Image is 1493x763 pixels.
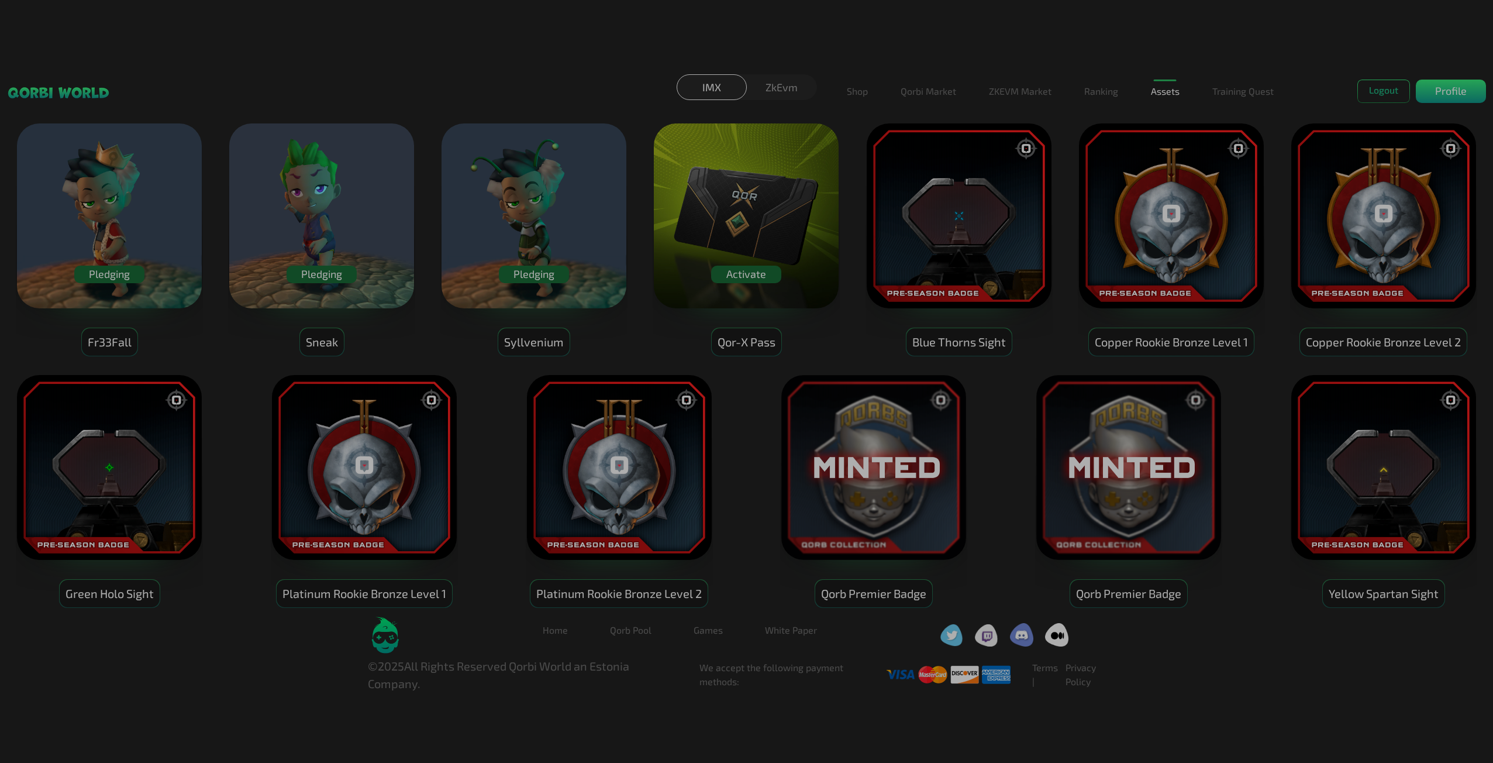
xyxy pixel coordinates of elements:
[498,328,570,356] div: Syllvenium
[1078,122,1265,310] img: Copper Rookie Bronze Level 1
[1066,662,1096,687] a: Privacy Policy
[1045,623,1068,647] img: social icon
[1290,374,1477,561] img: Yellow Spartan Sight
[906,328,1012,356] div: Blue Thorns Sight
[368,657,681,692] p: © 2025 All Rights Reserved Qorbi World an Estonia Company.
[287,266,357,283] div: Pledging
[677,74,747,99] div: IMX
[533,618,577,642] a: Home
[780,374,967,561] img: Qorb Premier Badge
[74,266,144,283] div: Pledging
[756,618,826,642] a: White Paper
[368,617,403,654] img: logo
[684,618,732,642] a: Games
[711,266,781,283] div: Activate
[1070,580,1187,607] div: Qorb Premier Badge
[601,618,661,642] a: Qorb Pool
[530,580,708,607] div: Platinum Rookie Bronze Level 2
[1032,662,1058,687] a: Terms |
[982,662,1011,687] img: visa
[1300,328,1467,356] div: Copper Rookie Bronze Level 2
[82,328,137,356] div: Fr33Fall
[60,580,160,607] div: Green Holo Sight
[1089,328,1254,356] div: Copper Rookie Bronze Level 1
[1035,374,1222,561] img: Qorb Premier Badge
[228,122,415,310] img: Sneak
[866,122,1053,310] img: Blue Thorns Sight
[1010,623,1033,647] img: social icon
[815,580,932,607] div: Qorb Premier Badge
[712,328,781,356] div: Qor-X Pass
[499,266,569,283] div: Pledging
[300,328,344,356] div: Sneak
[950,662,979,687] img: visa
[16,374,203,561] img: Green Holo Sight
[699,661,887,689] li: We accept the following payment methods:
[1290,122,1477,310] img: Copper Rookie Bronze Level 2
[16,122,203,310] img: Fr33Fall
[526,374,713,561] img: Platinum Rookie Bronze Level 2
[940,624,963,647] img: social icon
[271,374,458,561] img: Platinum Rookie Bronze Level 1
[975,624,998,647] img: social icon
[918,662,947,687] img: visa
[653,122,840,310] img: Qor-X Pass
[747,74,817,99] div: ZkEvm
[277,580,452,607] div: Platinum Rookie Bronze Level 1
[887,662,915,687] img: visa
[440,122,627,310] img: Syllvenium
[1323,580,1444,607] div: Yellow Spartan Sight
